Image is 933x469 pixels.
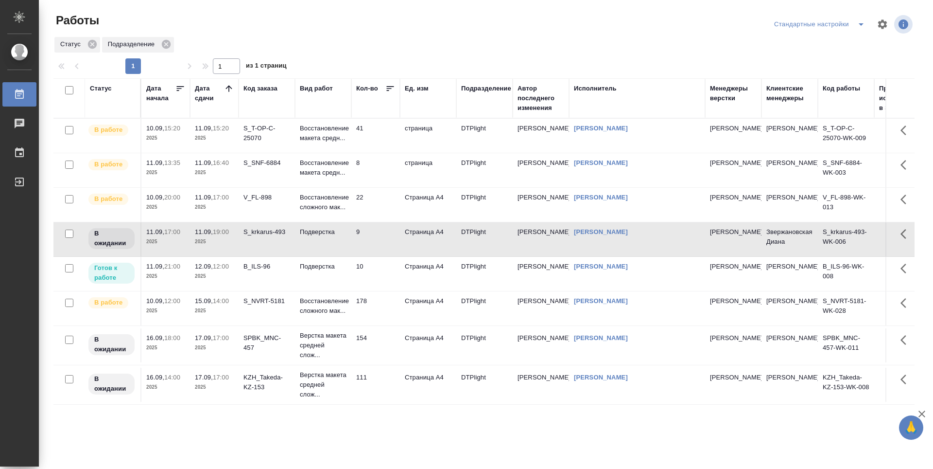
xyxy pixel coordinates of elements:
[300,158,346,178] p: Восстановление макета средн...
[195,297,213,305] p: 15.09,
[710,84,757,103] div: Менеджеры верстки
[518,84,564,113] div: Автор последнего изменения
[195,194,213,201] p: 11.09,
[94,298,122,307] p: В работе
[243,333,290,353] div: SPBK_MNC-457
[456,291,513,325] td: DTPlight
[818,291,874,325] td: S_NVRT-5181-WK-028
[164,334,180,342] p: 18:00
[574,84,617,93] div: Исполнитель
[243,193,290,202] div: V_FL-898
[195,133,234,143] p: 2025
[146,271,185,281] p: 2025
[195,306,234,316] p: 2025
[146,306,185,316] p: 2025
[102,37,174,53] div: Подразделение
[456,368,513,402] td: DTPlight
[351,368,400,402] td: 111
[300,370,346,399] p: Верстка макета средней слож...
[400,291,456,325] td: Страница А4
[710,373,757,382] p: [PERSON_NAME]
[54,37,100,53] div: Статус
[300,227,346,237] p: Подверстка
[195,343,234,353] p: 2025
[513,368,569,402] td: [PERSON_NAME]
[146,334,164,342] p: 16.09,
[195,159,213,166] p: 11.09,
[213,374,229,381] p: 17:00
[456,222,513,256] td: DTPlight
[300,84,333,93] div: Вид работ
[895,291,918,315] button: Здесь прячутся важные кнопки
[818,328,874,362] td: SPBK_MNC-457-WK-011
[243,262,290,271] div: B_ILS-96
[108,39,158,49] p: Подразделение
[895,328,918,352] button: Здесь прячутся важные кнопки
[574,263,628,270] a: [PERSON_NAME]
[574,374,628,381] a: [PERSON_NAME]
[94,125,122,135] p: В работе
[146,343,185,353] p: 2025
[818,119,874,153] td: S_T-OP-C-25070-WK-009
[351,119,400,153] td: 41
[195,271,234,281] p: 2025
[513,257,569,291] td: [PERSON_NAME]
[146,133,185,143] p: 2025
[710,296,757,306] p: [PERSON_NAME]
[90,84,112,93] div: Статус
[246,60,287,74] span: из 1 страниц
[195,202,234,212] p: 2025
[456,328,513,362] td: DTPlight
[195,237,234,247] p: 2025
[87,124,136,137] div: Исполнитель выполняет работу
[53,13,99,28] span: Работы
[300,296,346,316] p: Восстановление сложного мак...
[456,153,513,187] td: DTPlight
[818,222,874,256] td: S_krkarus-493-WK-006
[146,374,164,381] p: 16.09,
[513,291,569,325] td: [PERSON_NAME]
[895,368,918,391] button: Здесь прячутся важные кнопки
[895,153,918,177] button: Здесь прячутся важные кнопки
[513,328,569,362] td: [PERSON_NAME]
[243,158,290,168] div: S_SNF-6884
[574,228,628,235] a: [PERSON_NAME]
[195,263,213,270] p: 12.09,
[195,84,224,103] div: Дата сдачи
[351,188,400,222] td: 22
[94,374,129,394] p: В ожидании
[405,84,429,93] div: Ед. изм
[456,257,513,291] td: DTPlight
[243,373,290,392] div: KZH_Takeda-KZ-153
[895,222,918,246] button: Здесь прячутся важные кнопки
[574,194,628,201] a: [PERSON_NAME]
[87,333,136,356] div: Исполнитель назначен, приступать к работе пока рано
[300,331,346,360] p: Верстка макета средней слож...
[94,263,129,283] p: Готов к работе
[574,125,628,132] a: [PERSON_NAME]
[213,194,229,201] p: 17:00
[87,227,136,250] div: Исполнитель назначен, приступать к работе пока рано
[761,188,818,222] td: [PERSON_NAME]
[213,297,229,305] p: 14:00
[895,257,918,280] button: Здесь прячутся важные кнопки
[356,84,378,93] div: Кол-во
[213,125,229,132] p: 15:20
[164,297,180,305] p: 12:00
[87,193,136,206] div: Исполнитель выполняет работу
[87,262,136,285] div: Исполнитель может приступить к работе
[164,125,180,132] p: 15:20
[400,119,456,153] td: страница
[243,296,290,306] div: S_NVRT-5181
[146,202,185,212] p: 2025
[164,159,180,166] p: 13:35
[351,291,400,325] td: 178
[94,335,129,354] p: В ожидании
[513,188,569,222] td: [PERSON_NAME]
[94,194,122,204] p: В работе
[94,229,129,248] p: В ожидании
[818,368,874,402] td: KZH_Takeda-KZ-153-WK-008
[146,125,164,132] p: 10.09,
[818,188,874,222] td: V_FL-898-WK-013
[146,194,164,201] p: 10.09,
